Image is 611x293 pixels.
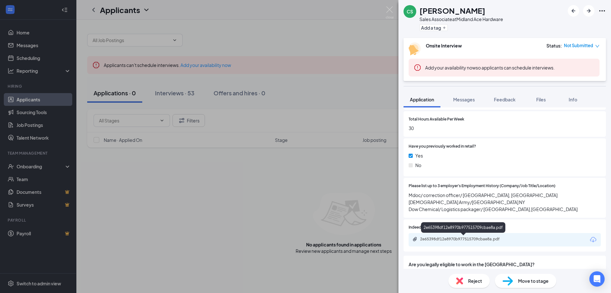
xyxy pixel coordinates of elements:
[589,236,597,244] svg: Download
[409,143,476,150] span: Have you previously worked in retail?
[589,271,605,287] div: Open Intercom Messenger
[419,16,503,22] div: Sales Associate at Midland Ace Hardware
[426,43,462,48] b: Onsite Interview
[595,44,600,48] span: down
[409,224,437,231] span: Indeed Resume
[420,237,509,242] div: 2e65398df12e8970b977515709cbae8a.pdf
[442,26,446,30] svg: Plus
[421,222,505,233] div: 2e65398df12e8970b977515709cbae8a.pdf
[494,97,516,102] span: Feedback
[419,24,448,31] button: PlusAdd a tag
[598,7,606,15] svg: Ellipses
[409,125,601,132] span: 30
[407,8,413,15] div: CS
[425,64,476,71] button: Add your availability now
[585,7,593,15] svg: ArrowRight
[412,237,418,242] svg: Paperclip
[583,5,594,17] button: ArrowRight
[568,5,579,17] button: ArrowLeftNew
[409,192,601,213] span: Mdoc/ correction officer/ [GEOGRAPHIC_DATA], [GEOGRAPHIC_DATA] [DEMOGRAPHIC_DATA] Army/[GEOGRAPHI...
[468,277,482,284] span: Reject
[409,183,555,189] span: Please list up to 3 employer's Employment History (Company/Job Title/Location)
[569,97,577,102] span: Info
[412,237,516,243] a: Paperclip2e65398df12e8970b977515709cbae8a.pdf
[410,97,434,102] span: Application
[415,152,423,159] span: Yes
[453,97,475,102] span: Messages
[546,42,562,49] div: Status :
[409,116,464,122] span: Total Hours Available Per Week
[536,97,546,102] span: Files
[570,7,577,15] svg: ArrowLeftNew
[409,261,601,268] span: Are you legally eligible to work in the [GEOGRAPHIC_DATA]?
[425,65,555,70] span: so applicants can schedule interviews.
[419,5,485,16] h1: [PERSON_NAME]
[564,42,593,49] span: Not Submitted
[518,277,549,284] span: Move to stage
[414,64,421,71] svg: Error
[415,162,421,169] span: No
